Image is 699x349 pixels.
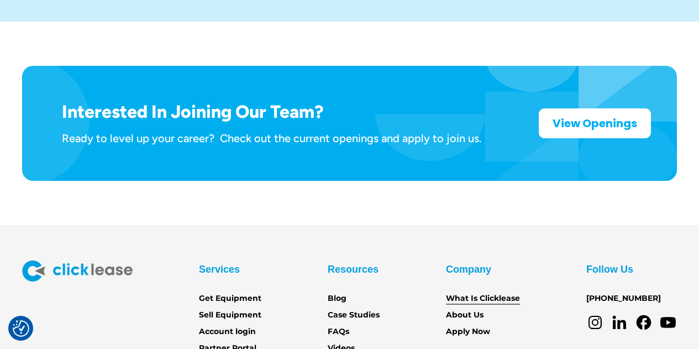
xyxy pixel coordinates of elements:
[446,293,520,305] a: What Is Clicklease
[199,309,261,321] a: Sell Equipment
[62,131,481,145] div: Ready to level up your career? Check out the current openings and apply to join us.
[539,108,651,138] a: View Openings
[328,309,380,321] a: Case Studies
[13,320,29,337] button: Consent Preferences
[446,326,490,338] a: Apply Now
[13,320,29,337] img: Revisit consent button
[328,293,346,305] a: Blog
[22,261,133,282] img: Clicklease logo
[328,326,349,338] a: FAQs
[199,261,240,278] div: Services
[553,116,637,131] strong: View Openings
[199,326,256,338] a: Account login
[199,293,261,305] a: Get Equipment
[62,101,481,122] h1: Interested In Joining Our Team?
[446,309,483,321] a: About Us
[328,261,379,278] div: Resources
[586,261,633,278] div: Follow Us
[446,261,491,278] div: Company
